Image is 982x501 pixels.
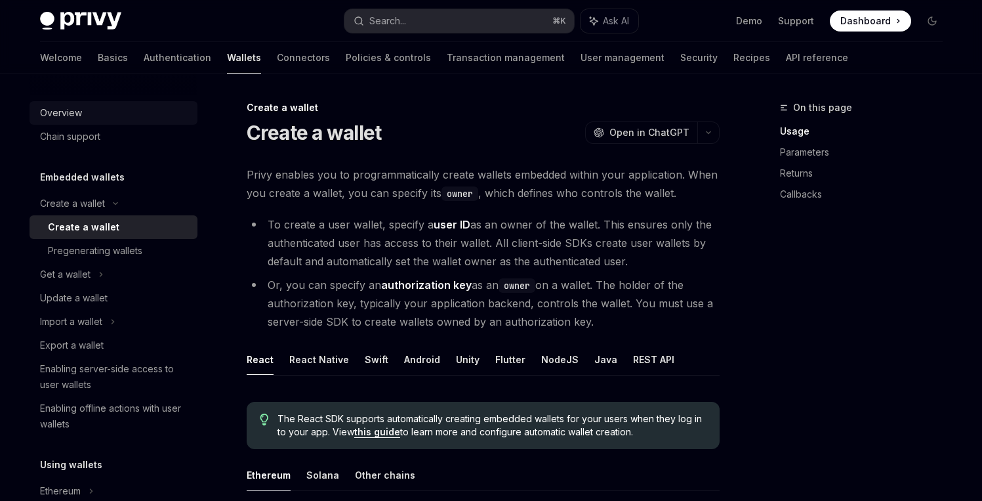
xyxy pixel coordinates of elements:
[778,14,814,28] a: Support
[541,344,579,375] button: NodeJS
[365,344,388,375] button: Swift
[499,278,535,293] code: owner
[354,426,400,438] a: this guide
[680,42,718,74] a: Security
[581,42,665,74] a: User management
[40,338,104,353] div: Export a wallet
[30,286,197,310] a: Update a wallet
[289,344,349,375] button: React Native
[260,414,269,425] svg: Tip
[306,460,339,490] button: Solana
[736,14,762,28] a: Demo
[594,344,617,375] button: Java
[840,14,891,28] span: Dashboard
[247,165,720,202] span: Privy enables you to programmatically create wallets embedded within your application. When you c...
[40,314,102,330] div: Import a wallet
[381,278,472,292] strong: authorization key
[40,129,100,144] div: Chain support
[40,12,121,30] img: dark logo
[30,125,197,148] a: Chain support
[247,121,382,144] h1: Create a wallet
[786,42,848,74] a: API reference
[40,361,190,393] div: Enabling server-side access to user wallets
[830,11,911,32] a: Dashboard
[434,218,470,231] strong: user ID
[793,100,852,116] span: On this page
[441,186,478,201] code: owner
[30,357,197,397] a: Enabling server-side access to user wallets
[369,13,406,29] div: Search...
[780,163,953,184] a: Returns
[40,169,125,185] h5: Embedded wallets
[247,276,720,331] li: Or, you can specify an as an on a wallet. The holder of the authorization key, typically your app...
[247,460,291,490] button: Ethereum
[404,344,440,375] button: Android
[277,42,330,74] a: Connectors
[30,239,197,263] a: Pregenerating wallets
[456,344,480,375] button: Unity
[40,267,91,282] div: Get a wallet
[48,219,119,235] div: Create a wallet
[247,215,720,271] li: To create a user wallet, specify a as an owner of the wallet. This ensures only the authenticated...
[40,42,82,74] a: Welcome
[247,344,274,375] button: React
[40,196,105,211] div: Create a wallet
[247,101,720,114] div: Create a wallet
[227,42,261,74] a: Wallets
[780,142,953,163] a: Parameters
[40,457,102,473] h5: Using wallets
[30,101,197,125] a: Overview
[40,105,82,121] div: Overview
[581,9,638,33] button: Ask AI
[346,42,431,74] a: Policies & controls
[48,243,142,259] div: Pregenerating wallets
[733,42,770,74] a: Recipes
[447,42,565,74] a: Transaction management
[30,215,197,239] a: Create a wallet
[355,460,415,490] button: Other chains
[585,121,697,144] button: Open in ChatGPT
[495,344,525,375] button: Flutter
[780,184,953,205] a: Callbacks
[30,334,197,357] a: Export a wallet
[277,412,706,439] span: The React SDK supports automatically creating embedded wallets for your users when they log in to...
[922,11,943,32] button: Toggle dark mode
[780,121,953,142] a: Usage
[144,42,211,74] a: Authentication
[552,16,566,26] span: ⌘ K
[98,42,128,74] a: Basics
[609,126,689,139] span: Open in ChatGPT
[344,9,574,33] button: Search...⌘K
[40,401,190,432] div: Enabling offline actions with user wallets
[30,397,197,436] a: Enabling offline actions with user wallets
[40,290,108,306] div: Update a wallet
[603,14,629,28] span: Ask AI
[40,483,81,499] div: Ethereum
[633,344,674,375] button: REST API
